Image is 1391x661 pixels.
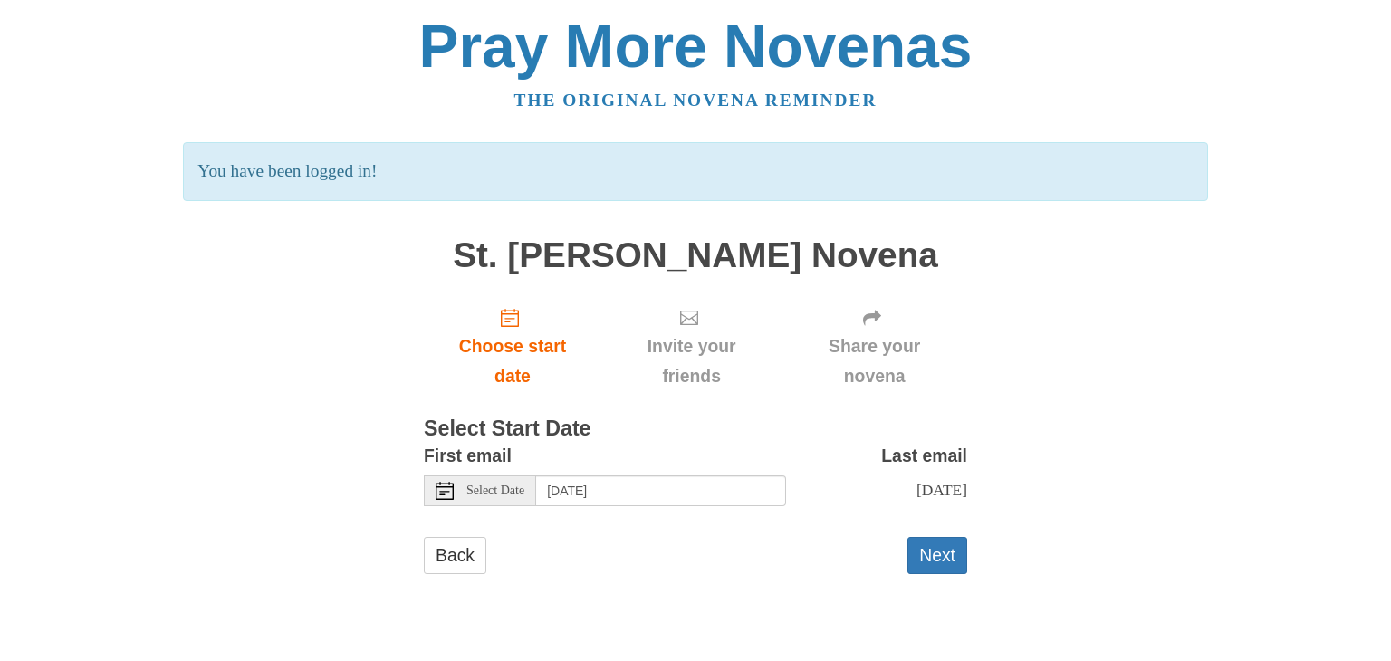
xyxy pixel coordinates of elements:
label: Last email [881,441,967,471]
a: Pray More Novenas [419,13,973,80]
span: Share your novena [800,331,949,391]
button: Next [907,537,967,574]
h3: Select Start Date [424,417,967,441]
h1: St. [PERSON_NAME] Novena [424,236,967,275]
a: The original novena reminder [514,91,878,110]
span: Choose start date [442,331,583,391]
span: Invite your friends [619,331,763,391]
div: Click "Next" to confirm your start date first. [782,292,967,400]
label: First email [424,441,512,471]
div: Click "Next" to confirm your start date first. [601,292,782,400]
a: Back [424,537,486,574]
span: [DATE] [916,481,967,499]
a: Choose start date [424,292,601,400]
span: Select Date [466,484,524,497]
p: You have been logged in! [183,142,1207,201]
